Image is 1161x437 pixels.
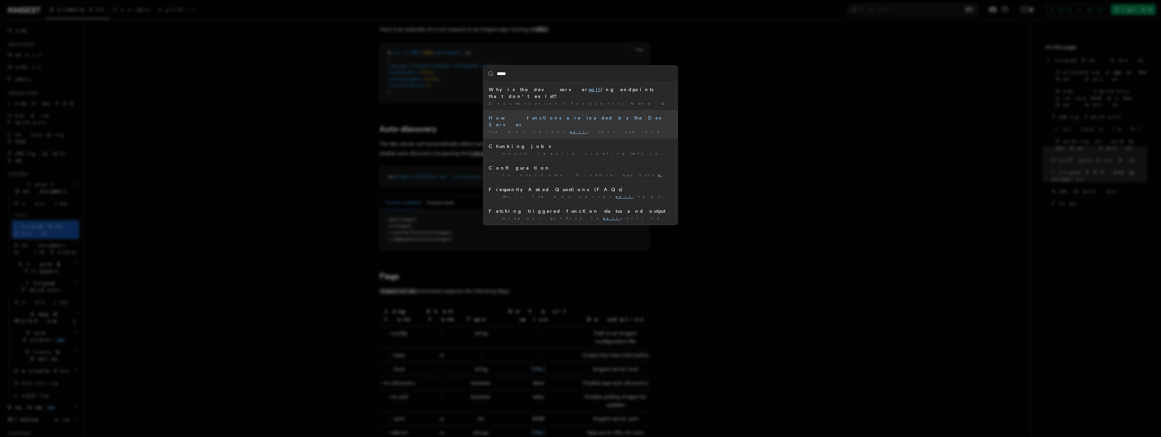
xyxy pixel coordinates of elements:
[489,216,672,221] div: … wrap our getRuns to until the status is …
[489,114,672,128] div: How functions are loaded by the Dev Server
[571,101,741,105] span: Frequently Asked Questions (FAQs)
[489,143,672,150] div: Chunking jobs
[489,173,672,178] div: … to shutdown. Disable app sync ing to check for new …
[489,194,672,199] div: … Why is the dev server ing endpoints that don't …
[616,195,633,199] mark: poll
[563,101,568,105] span: /
[489,129,672,134] div: The dev server s your app locally for any new …
[589,87,601,92] mark: poll
[570,130,587,134] mark: poll
[489,86,672,100] div: Why is the dev server ing endpoints that don't exist?
[658,173,676,177] mark: poll
[603,216,621,220] mark: poll
[489,186,672,193] div: Frequently Asked Questions (FAQs)
[489,208,672,214] div: Fetching triggered function status and output
[489,164,672,171] div: Configuration
[489,101,560,105] span: Documentation
[489,151,672,156] div: … would require creating many jobs, ing the status of all …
